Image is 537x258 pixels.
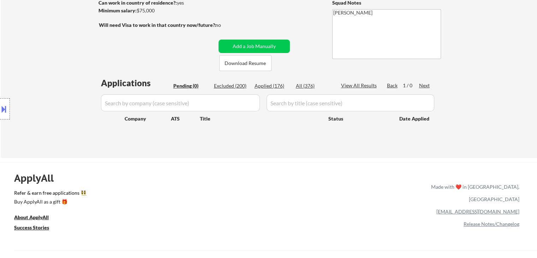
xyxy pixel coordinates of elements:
div: Pending (0) [173,82,209,89]
div: Applied (176) [255,82,290,89]
div: Status [328,112,389,125]
button: Add a Job Manually [219,40,290,53]
u: Success Stories [14,224,49,230]
strong: Will need Visa to work in that country now/future?: [99,22,216,28]
a: [EMAIL_ADDRESS][DOMAIN_NAME] [436,209,519,215]
input: Search by title (case sensitive) [267,94,434,111]
u: About ApplyAll [14,214,49,220]
div: Company [125,115,171,122]
div: Excluded (200) [214,82,249,89]
input: Search by company (case sensitive) [101,94,260,111]
div: no [215,22,235,29]
div: Back [387,82,398,89]
div: Next [419,82,430,89]
div: 1 / 0 [403,82,419,89]
div: View All Results [341,82,379,89]
a: Success Stories [14,224,59,233]
div: ApplyAll [14,172,62,184]
div: Date Applied [399,115,430,122]
button: Download Resume [219,55,272,71]
div: Title [200,115,322,122]
strong: Minimum salary: [99,7,137,13]
div: $75,000 [99,7,216,14]
div: All (376) [296,82,331,89]
a: Release Notes/Changelog [464,221,519,227]
div: ATS [171,115,200,122]
div: Applications [101,79,171,87]
div: Made with ❤️ in [GEOGRAPHIC_DATA], [GEOGRAPHIC_DATA] [428,181,519,205]
a: About ApplyAll [14,213,59,222]
a: Buy ApplyAll as a gift 🎁 [14,198,85,207]
div: Buy ApplyAll as a gift 🎁 [14,199,85,204]
a: Refer & earn free applications 👯‍♀️ [14,190,284,198]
